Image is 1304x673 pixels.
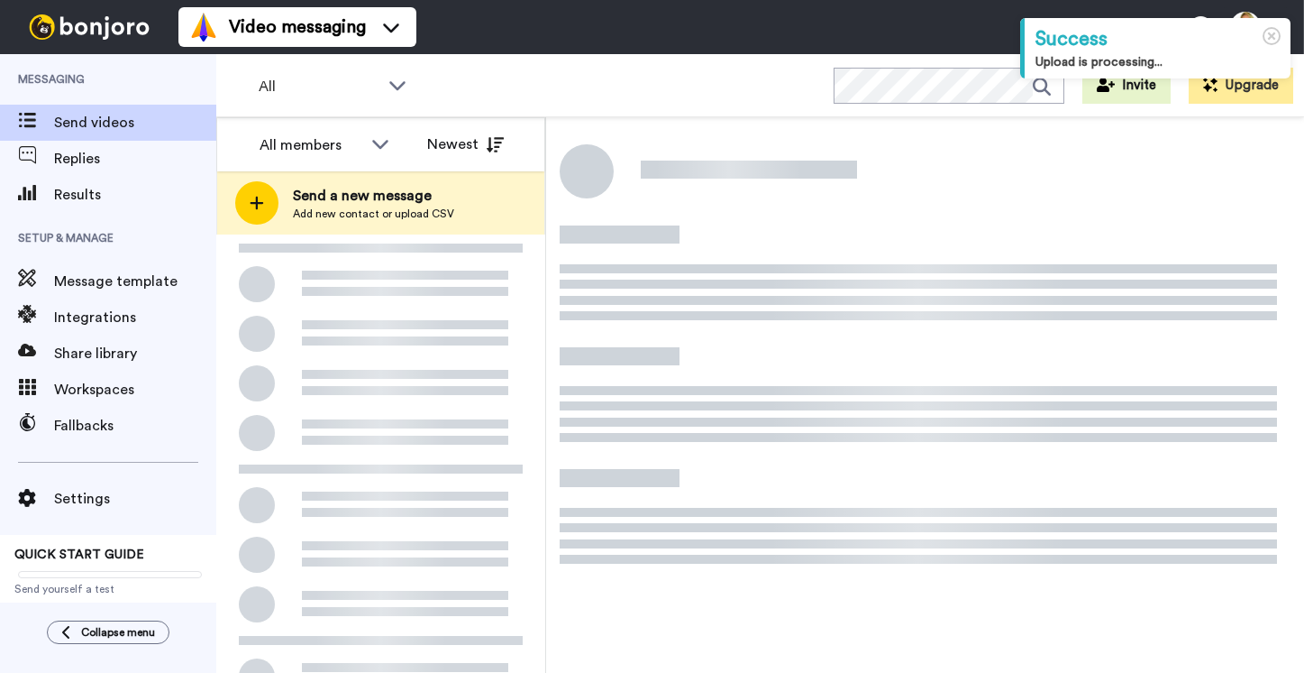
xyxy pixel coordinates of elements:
[1035,53,1280,71] div: Upload is processing...
[293,185,454,207] span: Send a new message
[54,415,216,437] span: Fallbacks
[54,488,216,510] span: Settings
[293,207,454,221] span: Add new contact or upload CSV
[54,184,216,206] span: Results
[54,112,216,134] span: Send videos
[54,148,216,170] span: Replies
[259,76,379,97] span: All
[1189,68,1293,104] button: Upgrade
[14,582,202,596] span: Send yourself a test
[14,549,144,561] span: QUICK START GUIDE
[229,14,366,40] span: Video messaging
[81,625,155,640] span: Collapse menu
[22,14,157,40] img: bj-logo-header-white.svg
[414,126,517,162] button: Newest
[47,621,169,644] button: Collapse menu
[54,307,216,328] span: Integrations
[1082,68,1171,104] button: Invite
[189,13,218,41] img: vm-color.svg
[260,134,362,156] div: All members
[1035,25,1280,53] div: Success
[54,343,216,364] span: Share library
[54,271,216,292] span: Message template
[54,379,216,401] span: Workspaces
